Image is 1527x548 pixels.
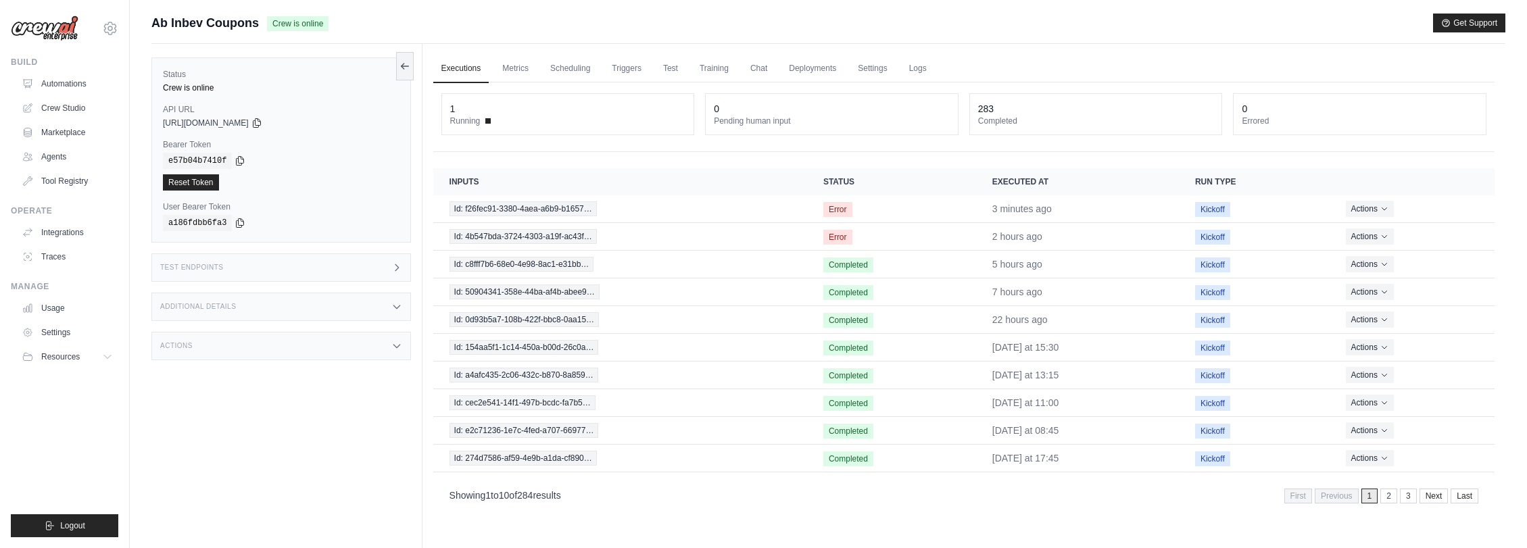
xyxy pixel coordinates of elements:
[1195,396,1230,411] span: Kickoff
[850,55,895,83] a: Settings
[901,55,935,83] a: Logs
[16,170,118,192] a: Tool Registry
[823,313,873,328] span: Completed
[163,69,399,80] label: Status
[163,82,399,93] div: Crew is online
[692,55,737,83] a: Training
[450,102,456,116] div: 1
[16,222,118,243] a: Integrations
[992,370,1059,380] time: September 3, 2025 at 13:15 GMT-3
[450,284,791,299] a: View execution details for Id
[16,246,118,268] a: Traces
[16,146,118,168] a: Agents
[163,174,219,191] a: Reset Token
[163,153,232,169] code: e57b04b7410f
[1346,312,1394,328] button: Actions for execution
[450,257,791,272] a: View execution details for Id
[163,118,249,128] span: [URL][DOMAIN_NAME]
[450,451,791,466] a: View execution details for Id
[450,340,599,355] span: Id: 154aa5f1-1c14-450a-b00d-26c0a…
[450,451,597,466] span: Id: 274d7586-af59-4e9b-a1da-cf890…
[16,122,118,143] a: Marketplace
[60,520,85,531] span: Logout
[450,395,791,410] a: View execution details for Id
[992,425,1059,436] time: September 3, 2025 at 08:45 GMT-3
[485,490,491,501] span: 1
[1380,489,1397,503] a: 2
[992,259,1042,270] time: September 4, 2025 at 11:00 GMT-3
[1284,489,1478,503] nav: Pagination
[823,202,852,217] span: Error
[16,73,118,95] a: Automations
[160,342,193,350] h3: Actions
[1346,450,1394,466] button: Actions for execution
[433,55,489,83] a: Executions
[823,230,852,245] span: Error
[1433,14,1505,32] button: Get Support
[1346,339,1394,355] button: Actions for execution
[450,229,791,244] a: View execution details for Id
[1346,284,1394,300] button: Actions for execution
[714,102,719,116] div: 0
[1195,341,1230,355] span: Kickoff
[151,14,259,32] span: Ab Inbev Coupons
[1195,230,1230,245] span: Kickoff
[992,231,1042,242] time: September 4, 2025 at 13:15 GMT-3
[163,215,232,231] code: a186fdbb6fa3
[163,139,399,150] label: Bearer Token
[1195,313,1230,328] span: Kickoff
[450,340,791,355] a: View execution details for Id
[1346,201,1394,217] button: Actions for execution
[450,312,791,327] a: View execution details for Id
[976,168,1179,195] th: Executed at
[992,287,1042,297] time: September 4, 2025 at 08:45 GMT-3
[41,351,80,362] span: Resources
[807,168,976,195] th: Status
[163,201,399,212] label: User Bearer Token
[1195,285,1230,300] span: Kickoff
[450,116,481,126] span: Running
[992,342,1059,353] time: September 3, 2025 at 15:30 GMT-3
[542,55,598,83] a: Scheduling
[1346,367,1394,383] button: Actions for execution
[823,341,873,355] span: Completed
[160,264,224,272] h3: Test Endpoints
[450,257,594,272] span: Id: c8fff7b6-68e0-4e98-8ac1-e31bb…
[450,489,561,502] p: Showing to of results
[992,453,1059,464] time: September 2, 2025 at 17:45 GMT-3
[517,490,533,501] span: 284
[978,102,994,116] div: 283
[16,97,118,119] a: Crew Studio
[433,168,807,195] th: Inputs
[450,284,600,299] span: Id: 50904341-358e-44ba-af4b-abee9…
[1346,395,1394,411] button: Actions for execution
[1346,422,1394,439] button: Actions for execution
[1242,116,1478,126] dt: Errored
[450,368,598,382] span: Id: a4afc435-2c06-432c-b870-8a859…
[655,55,686,83] a: Test
[11,16,78,41] img: Logo
[1195,257,1230,272] span: Kickoff
[16,322,118,343] a: Settings
[823,424,873,439] span: Completed
[823,396,873,411] span: Completed
[450,201,791,216] a: View execution details for Id
[267,16,329,31] span: Crew is online
[433,168,1495,512] section: Crew executions table
[450,395,596,410] span: Id: cec2e541-14f1-497b-bcdc-fa7b5…
[11,57,118,68] div: Build
[714,116,950,126] dt: Pending human input
[1400,489,1417,503] a: 3
[1346,228,1394,245] button: Actions for execution
[823,285,873,300] span: Completed
[1284,489,1312,503] span: First
[450,368,791,382] a: View execution details for Id
[11,205,118,216] div: Operate
[494,55,537,83] a: Metrics
[781,55,844,83] a: Deployments
[742,55,775,83] a: Chat
[1420,489,1449,503] a: Next
[992,397,1059,408] time: September 3, 2025 at 11:00 GMT-3
[163,104,399,115] label: API URL
[499,490,510,501] span: 10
